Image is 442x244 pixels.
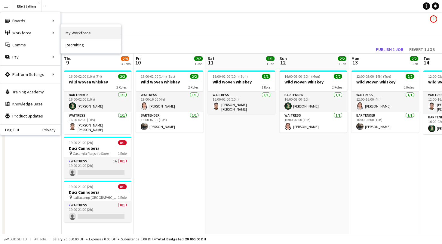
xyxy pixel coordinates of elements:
[338,61,346,66] div: 1 Job
[351,112,419,133] app-card-role: Bartender1/116:00-02:00 (10h)[PERSON_NAME]
[262,85,270,89] span: 1 Role
[208,70,275,114] app-job-card: 16:00-02:00 (10h) (Sun)1/1Wild Woven Whiskey1 RoleWaitress1/116:00-02:00 (10h)[PERSON_NAME] [PERS...
[118,74,127,79] span: 2/2
[118,195,127,200] span: 1 Role
[136,79,203,85] h3: Wild Woven Whiskey
[0,39,60,51] a: Comms
[33,237,48,241] span: All jobs
[63,59,72,66] span: 9
[430,15,437,23] app-user-avatar: Gaelle Vanmullem
[332,85,342,89] span: 2 Roles
[10,237,27,241] span: Budgeted
[410,56,418,61] span: 2/2
[0,127,19,132] a: Log Out
[64,92,131,112] app-card-role: Bartender1/116:00-02:00 (10h)[PERSON_NAME]
[3,236,28,242] button: Budgeted
[61,39,121,51] a: Recruiting
[407,45,437,53] button: Revert 1 job
[262,74,270,79] span: 1/1
[121,56,129,61] span: 2/4
[61,27,121,39] a: My Workforce
[12,0,41,12] button: Elle Staffing
[64,70,131,134] app-job-card: 16:00-02:00 (10h) (Fri)2/2Wild Woven Whiskey2 RolesBartender1/116:00-02:00 (10h)[PERSON_NAME]Wait...
[69,74,102,79] span: 16:00-02:00 (10h) (Fri)
[118,140,127,145] span: 0/1
[406,74,414,79] span: 2/2
[280,70,347,133] app-job-card: 16:00-02:00 (10h) (Mon)2/2Wild Woven Whiskey2 RolesBartender1/116:00-02:00 (10h)[PERSON_NAME]Wait...
[280,56,287,61] span: Sun
[356,74,391,79] span: 12:00-02:00 (14h) (Tue)
[190,74,198,79] span: 2/2
[351,92,419,112] app-card-role: Waitress1/112:00-16:00 (4h)[PERSON_NAME]
[73,151,109,156] span: Casamia Flagship Store
[0,110,60,122] a: Product Updates
[53,237,206,241] div: Salary 20 060.00 DH + Expenses 0.00 DH + Subsistence 0.00 DH =
[280,112,347,133] app-card-role: Waitress1/116:00-02:00 (10h)[PERSON_NAME]
[194,56,203,61] span: 2/2
[64,158,131,178] app-card-role: Waitress1A0/119:00-21:00 (2h)
[64,145,131,151] h3: Duci Cannoleria
[73,195,118,200] span: Italiacamp [GEOGRAPHIC_DATA] Hub
[404,85,414,89] span: 2 Roles
[64,112,131,134] app-card-role: Waitress1/116:00-02:00 (10h)[PERSON_NAME] [PERSON_NAME]
[121,61,130,66] div: 3 Jobs
[0,98,60,110] a: Knowledge Base
[0,51,60,63] div: Pay
[64,56,72,61] span: Thu
[422,59,430,66] span: 14
[135,59,141,66] span: 10
[69,184,93,189] span: 19:00-21:00 (2h)
[351,59,359,66] span: 13
[0,68,60,80] div: Platform Settings
[136,56,141,61] span: Fri
[64,202,131,222] app-card-role: Waitress0/119:00-21:00 (2h)
[208,79,275,85] h3: Wild Woven Whiskey
[195,61,202,66] div: 1 Job
[266,56,275,61] span: 1/1
[64,79,131,85] h3: Wild Woven Whiskey
[156,237,206,241] span: Total Budgeted 20 060.00 DH
[0,86,60,98] a: Training Academy
[188,85,198,89] span: 2 Roles
[64,181,131,222] app-job-card: 19:00-21:00 (2h)0/1Duci Cannoleria Italiacamp [GEOGRAPHIC_DATA] Hub1 RoleWaitress0/119:00-21:00 (2h)
[351,70,419,133] app-job-card: 12:00-02:00 (14h) (Tue)2/2Wild Woven Whiskey2 RolesWaitress1/112:00-16:00 (4h)[PERSON_NAME]Barten...
[141,74,175,79] span: 12:00-02:00 (14h) (Sat)
[0,15,60,27] div: Boards
[266,61,274,66] div: 1 Job
[207,59,214,66] span: 11
[338,56,346,61] span: 2/2
[64,137,131,178] app-job-card: 19:00-21:00 (2h)0/1Duci Cannoleria Casamia Flagship Store1 RoleWaitress1A0/119:00-21:00 (2h)
[373,45,406,53] button: Publish 1 job
[42,127,60,132] a: Privacy
[64,189,131,195] h3: Duci Cannoleria
[0,27,60,39] div: Workforce
[284,74,320,79] span: 16:00-02:00 (10h) (Mon)
[69,140,93,145] span: 19:00-21:00 (2h)
[208,92,275,114] app-card-role: Waitress1/116:00-02:00 (10h)[PERSON_NAME] [PERSON_NAME]
[118,184,127,189] span: 0/1
[410,61,418,66] div: 1 Job
[280,92,347,112] app-card-role: Bartender1/116:00-02:00 (10h)[PERSON_NAME]
[136,92,203,112] app-card-role: Waitress1/112:00-16:00 (4h)[PERSON_NAME]
[118,151,127,156] span: 1 Role
[351,79,419,85] h3: Wild Woven Whiskey
[116,85,127,89] span: 2 Roles
[136,70,203,133] app-job-card: 12:00-02:00 (14h) (Sat)2/2Wild Woven Whiskey2 RolesWaitress1/112:00-16:00 (4h)[PERSON_NAME]Barten...
[280,79,347,85] h3: Wild Woven Whiskey
[351,56,359,61] span: Mon
[208,56,214,61] span: Sat
[136,112,203,133] app-card-role: Bartender1/116:00-02:00 (10h)[PERSON_NAME]
[279,59,287,66] span: 12
[334,74,342,79] span: 2/2
[213,74,248,79] span: 16:00-02:00 (10h) (Sun)
[423,56,430,61] span: Tue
